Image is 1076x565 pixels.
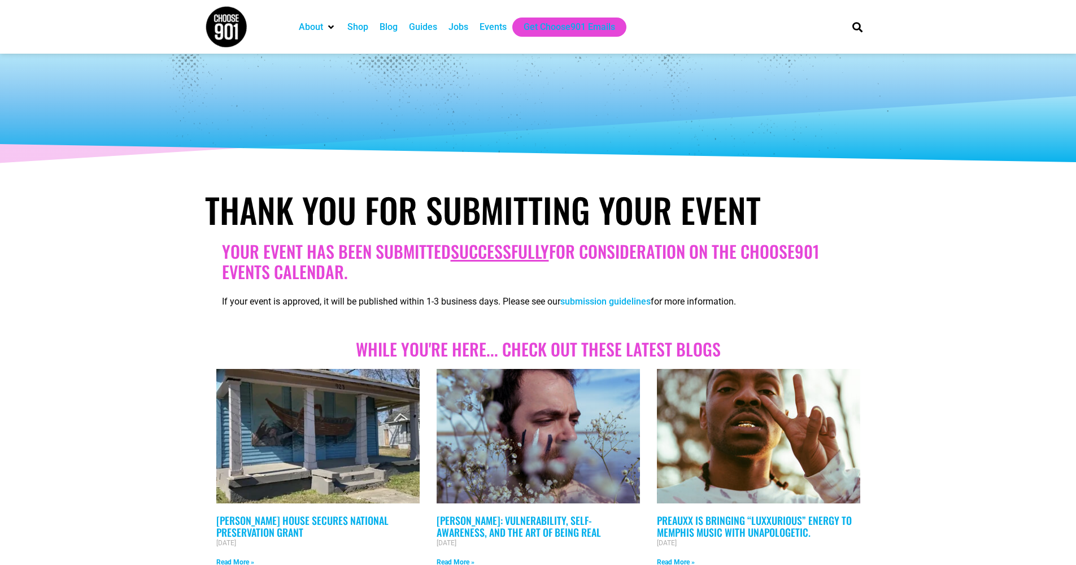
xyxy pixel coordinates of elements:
[435,307,641,564] img: A man with two painted stripes on his face stands partially obscured by white flowers, while wate...
[560,296,651,307] a: submission guidelines
[299,20,323,34] a: About
[216,369,420,503] a: A blue tom lee house with white pillars features a mural of a person in a boat on water. The hous...
[437,369,640,503] a: A man with two painted stripes on his face stands partially obscured by white flowers, while wate...
[293,18,833,37] nav: Main nav
[205,189,872,230] h1: Thank You for Submitting Your Event
[657,539,677,547] span: [DATE]
[524,20,615,34] a: Get Choose901 Emails
[437,513,601,540] a: [PERSON_NAME]: Vulnerability, Self-Awareness, and the Art of Being Real
[222,241,855,282] h2: Your Event has been submitted for consideration on the Choose901 events calendar.
[409,20,437,34] a: Guides
[437,539,456,547] span: [DATE]
[222,339,855,359] h2: While you're here... Check out these Latest blogs
[480,20,507,34] a: Events
[380,20,398,34] a: Blog
[451,238,549,264] u: successfully
[222,296,736,307] span: If your event is approved, it will be published within 1-3 business days. Please see our for more...
[657,513,852,540] a: PreauXX is Bringing “luxxurious” Energy to Memphis Music With UNAPOLOGETIC.
[216,513,389,540] a: [PERSON_NAME] House Secures National Preservation Grant
[657,369,860,503] a: A man wearing a white and pink tie-dye uni'q shirt flashes a peace sign with his right hand, disp...
[448,20,468,34] a: Jobs
[293,18,342,37] div: About
[216,539,236,547] span: [DATE]
[848,18,866,36] div: Search
[215,333,420,538] img: A blue tom lee house with white pillars features a mural of a person in a boat on water. The hous...
[347,20,368,34] a: Shop
[655,307,861,564] img: A man wearing a white and pink tie-dye uni'q shirt flashes a peace sign with his right hand, disp...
